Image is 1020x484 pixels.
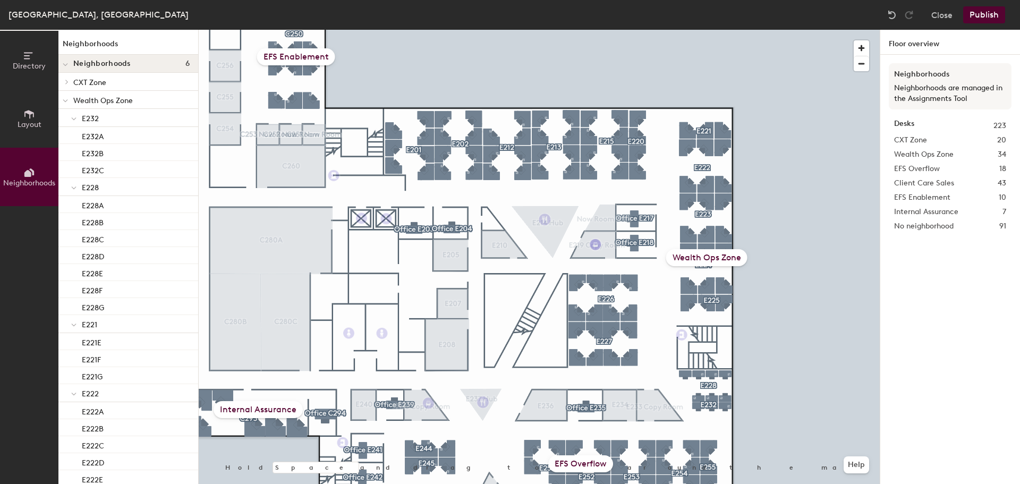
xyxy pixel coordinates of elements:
[894,220,954,232] span: No neighborhood
[257,48,335,65] div: EFS Enablement
[82,266,103,278] p: E228E
[894,149,954,160] span: Wealth Ops Zone
[904,10,914,20] img: Redo
[999,192,1006,203] span: 10
[82,215,104,227] p: E228B
[894,69,1006,80] h3: Neighborhoods
[894,163,940,175] span: EFS Overflow
[999,163,1006,175] span: 18
[894,192,950,203] span: EFS Enablement
[13,62,46,71] span: Directory
[82,232,104,244] p: E228C
[887,10,897,20] img: Undo
[58,38,198,55] h1: Neighborhoods
[214,401,303,418] div: Internal Assurance
[999,220,1006,232] span: 91
[998,177,1006,189] span: 43
[82,421,104,434] p: E222B
[73,93,190,107] p: Wealth Ops Zone
[82,114,99,123] span: E232
[894,120,914,132] strong: Desks
[82,283,103,295] p: E228F
[82,438,104,451] p: E222C
[82,335,101,347] p: E221E
[931,6,953,23] button: Close
[3,179,55,188] span: Neighborhoods
[82,455,104,468] p: E222D
[82,300,104,312] p: E228G
[18,120,41,129] span: Layout
[880,30,1020,55] h1: Floor overview
[82,183,99,192] span: E228
[894,206,958,218] span: Internal Assurance
[894,177,954,189] span: Client Care Sales
[82,129,104,141] p: E232A
[82,389,99,398] span: E222
[73,60,131,68] span: Neighborhoods
[82,249,104,261] p: E228D
[997,134,1006,146] span: 20
[82,352,101,364] p: E221F
[998,149,1006,160] span: 34
[894,134,927,146] span: CXT Zone
[82,320,97,329] span: E221
[8,8,189,21] div: [GEOGRAPHIC_DATA], [GEOGRAPHIC_DATA]
[82,146,104,158] p: E232B
[963,6,1005,23] button: Publish
[993,120,1006,132] span: 223
[82,198,104,210] p: E228A
[844,456,869,473] button: Help
[185,60,190,68] span: 6
[73,75,190,89] p: CXT Zone
[82,163,104,175] p: E232C
[82,404,104,417] p: E222A
[666,249,747,266] div: Wealth Ops Zone
[894,83,1006,104] p: Neighborhoods are managed in the Assignments Tool
[1002,206,1006,218] span: 7
[548,455,613,472] div: EFS Overflow
[82,369,103,381] p: E221G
